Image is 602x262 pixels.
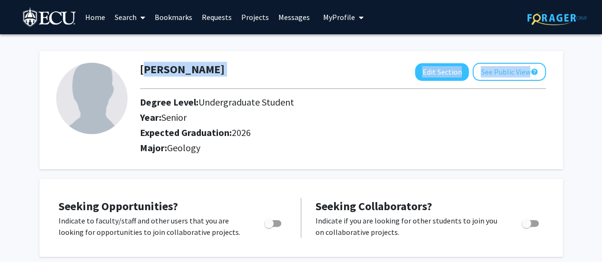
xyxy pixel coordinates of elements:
span: 2026 [232,126,251,138]
p: Indicate if you are looking for other students to join you on collaborative projects. [316,215,503,238]
h2: Major: [140,142,546,154]
img: Profile Picture [56,63,128,134]
a: Home [80,0,110,34]
span: My Profile [323,12,355,22]
iframe: Chat [7,219,40,255]
a: Bookmarks [150,0,197,34]
a: Messages [274,0,315,34]
h1: [PERSON_NAME] [140,63,225,77]
button: Edit Section [415,63,469,81]
div: Toggle [260,215,286,229]
mat-icon: help [530,66,538,78]
span: Undergraduate Student [198,96,294,108]
span: Seeking Opportunities? [59,199,178,213]
a: Requests [197,0,237,34]
h2: Year: [140,112,480,123]
button: See Public View [473,63,546,81]
a: Projects [237,0,274,34]
h2: Degree Level: [140,97,480,108]
img: East Carolina University Logo [23,8,77,29]
div: Toggle [518,215,544,229]
span: Geology [167,142,200,154]
h2: Expected Graduation: [140,127,480,138]
a: Search [110,0,150,34]
img: ForagerOne Logo [527,10,587,25]
span: Seeking Collaborators? [316,199,432,213]
p: Indicate to faculty/staff and other users that you are looking for opportunities to join collabor... [59,215,246,238]
span: Senior [161,111,187,123]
